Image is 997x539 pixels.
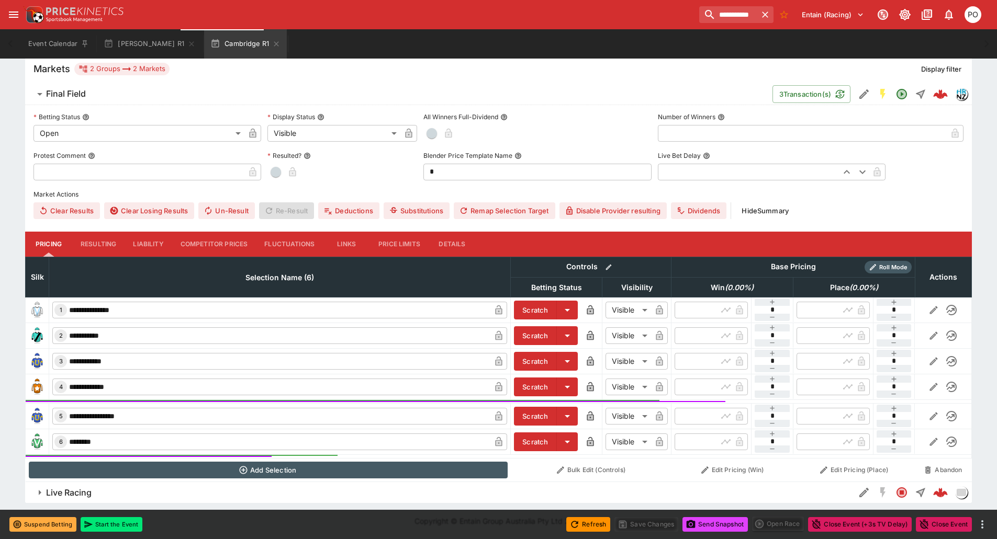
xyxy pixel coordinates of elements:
[873,85,892,104] button: SGM Enabled
[752,517,804,531] div: split button
[29,433,46,450] img: runner 6
[81,517,142,532] button: Start the Event
[514,326,557,345] button: Scratch
[933,485,948,500] img: logo-cerberus--red.svg
[323,232,370,257] button: Links
[46,17,103,22] img: Sportsbook Management
[849,281,878,294] em: ( 0.00 %)
[658,151,701,160] p: Live Bet Delay
[370,232,429,257] button: Price Limits
[933,87,948,101] div: e3b4174b-969f-491a-bc22-1b9e1b252a2f
[855,483,873,502] button: Edit Detail
[606,408,651,425] div: Visible
[29,379,46,395] img: runner 4
[29,353,46,370] img: runner 3
[58,306,64,314] span: 1
[514,301,557,319] button: Scratch
[671,202,726,219] button: Dividends
[917,5,936,24] button: Documentation
[79,63,165,75] div: 2 Groups 2 Markets
[895,88,908,100] svg: Open
[725,281,754,294] em: ( 0.00 %)
[735,202,795,219] button: HideSummary
[606,327,651,344] div: Visible
[873,483,892,502] button: SGM Disabled
[500,113,508,121] button: All Winners Full-Dividend
[911,483,930,502] button: Straight
[514,432,557,451] button: Scratch
[423,151,512,160] p: Blender Price Template Name
[892,85,911,104] button: Open
[873,5,892,24] button: Connected to PK
[318,202,379,219] button: Deductions
[234,271,326,284] span: Selection Name (6)
[9,517,76,532] button: Suspend Betting
[875,263,912,272] span: Roll Mode
[267,112,315,121] p: Display Status
[46,88,86,99] h6: Final Field
[602,260,615,274] button: Bulk edit
[610,281,664,294] span: Visibility
[855,85,873,104] button: Edit Detail
[25,232,72,257] button: Pricing
[703,152,710,159] button: Live Bet Delay
[976,518,989,531] button: more
[930,84,951,105] a: e3b4174b-969f-491a-bc22-1b9e1b252a2f
[895,486,908,499] svg: Closed
[26,257,49,297] th: Silk
[57,332,65,339] span: 2
[304,152,311,159] button: Resulted?
[125,232,172,257] button: Liability
[25,482,855,503] button: Live Racing
[429,232,476,257] button: Details
[46,7,124,15] img: PriceKinetics
[46,487,92,498] h6: Live Racing
[104,202,194,219] button: Clear Losing Results
[29,302,46,318] img: runner 1
[72,232,125,257] button: Resulting
[776,6,792,23] button: No Bookmarks
[33,125,244,142] div: Open
[198,202,254,219] button: Un-Result
[767,260,820,273] div: Base Pricing
[911,85,930,104] button: Straight
[423,112,498,121] p: All Winners Full-Dividend
[961,3,984,26] button: Philip OConnor
[933,485,948,500] div: 889bc1f8-79b7-4388-8d0f-c3b806e17068
[514,352,557,371] button: Scratch
[895,5,914,24] button: Toggle light/dark mode
[718,113,725,121] button: Number of Winners
[33,202,100,219] button: Clear Results
[514,462,668,478] button: Bulk Edit (Controls)
[514,377,557,396] button: Scratch
[259,202,314,219] span: Re-Result
[939,5,958,24] button: Notifications
[915,61,968,77] button: Display filter
[956,88,967,100] img: hrnz
[956,487,967,498] img: liveracing
[267,125,400,142] div: Visible
[57,358,65,365] span: 3
[29,462,508,478] button: Add Selection
[933,87,948,101] img: logo-cerberus--red.svg
[33,187,964,202] label: Market Actions
[606,353,651,370] div: Visible
[520,281,593,294] span: Betting Status
[317,113,324,121] button: Display Status
[33,112,80,121] p: Betting Status
[511,257,671,277] th: Controls
[865,261,912,273] div: Show/hide Price Roll mode configuration.
[267,151,301,160] p: Resulted?
[915,257,971,297] th: Actions
[33,151,86,160] p: Protest Comment
[606,433,651,450] div: Visible
[965,6,981,23] div: Philip OConnor
[514,152,522,159] button: Blender Price Template Name
[930,482,951,503] a: 889bc1f8-79b7-4388-8d0f-c3b806e17068
[699,6,757,23] input: search
[797,462,912,478] button: Edit Pricing (Place)
[25,84,772,105] button: Final Field
[892,483,911,502] button: Closed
